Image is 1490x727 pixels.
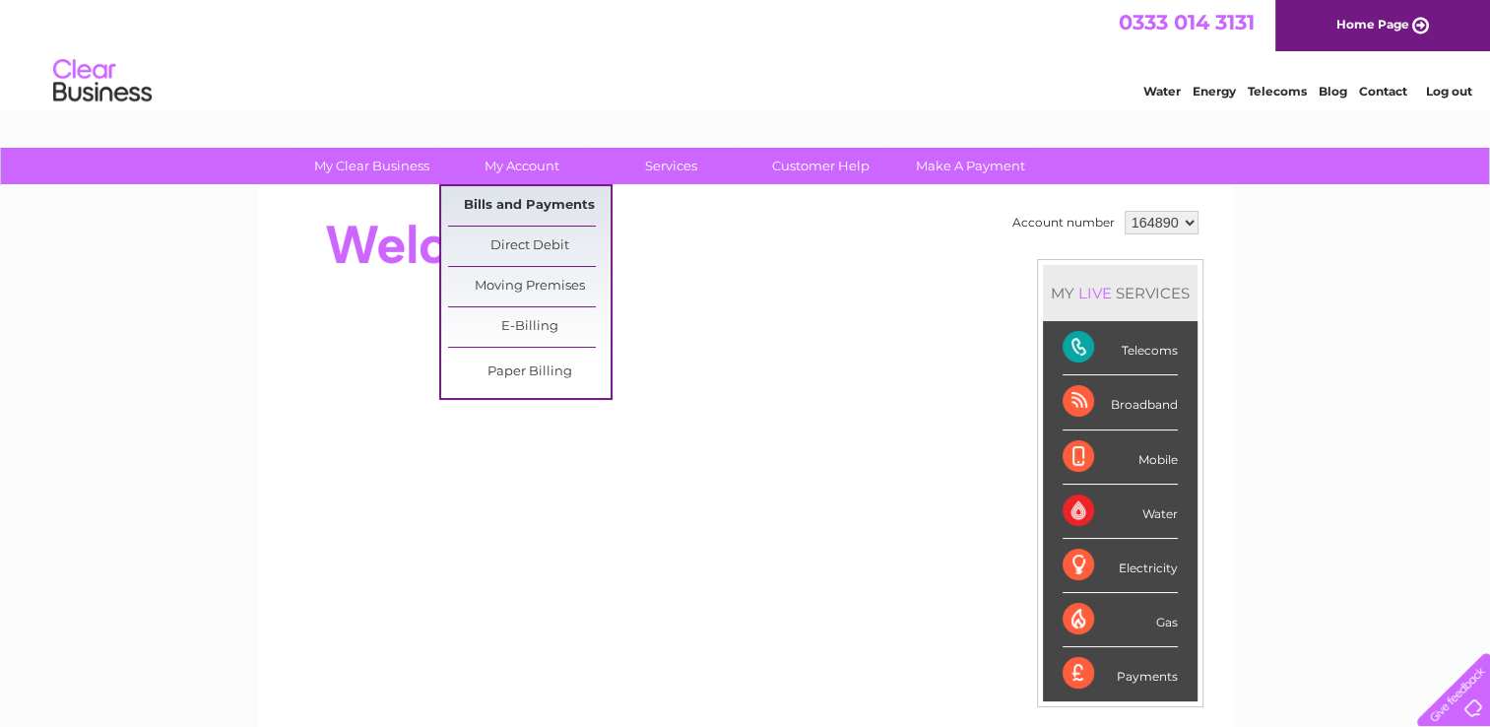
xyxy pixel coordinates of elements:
div: MY SERVICES [1043,265,1198,321]
a: Direct Debit [448,227,611,266]
div: Telecoms [1063,321,1178,375]
a: E-Billing [448,307,611,347]
div: Payments [1063,647,1178,700]
a: Services [590,148,752,184]
a: My Account [440,148,603,184]
a: 0333 014 3131 [1119,10,1255,34]
div: Water [1063,485,1178,539]
div: Electricity [1063,539,1178,593]
a: Energy [1193,84,1236,99]
a: My Clear Business [291,148,453,184]
a: Make A Payment [889,148,1052,184]
div: Broadband [1063,375,1178,430]
a: Contact [1359,84,1407,99]
div: Gas [1063,593,1178,647]
div: Clear Business is a trading name of Verastar Limited (registered in [GEOGRAPHIC_DATA] No. 3667643... [281,11,1211,96]
a: Water [1143,84,1181,99]
div: Mobile [1063,430,1178,485]
div: LIVE [1074,284,1116,302]
a: Paper Billing [448,353,611,392]
a: Bills and Payments [448,186,611,226]
a: Telecoms [1248,84,1307,99]
img: logo.png [52,51,153,111]
a: Blog [1319,84,1347,99]
a: Log out [1425,84,1471,99]
a: Moving Premises [448,267,611,306]
td: Account number [1007,206,1120,239]
a: Customer Help [740,148,902,184]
